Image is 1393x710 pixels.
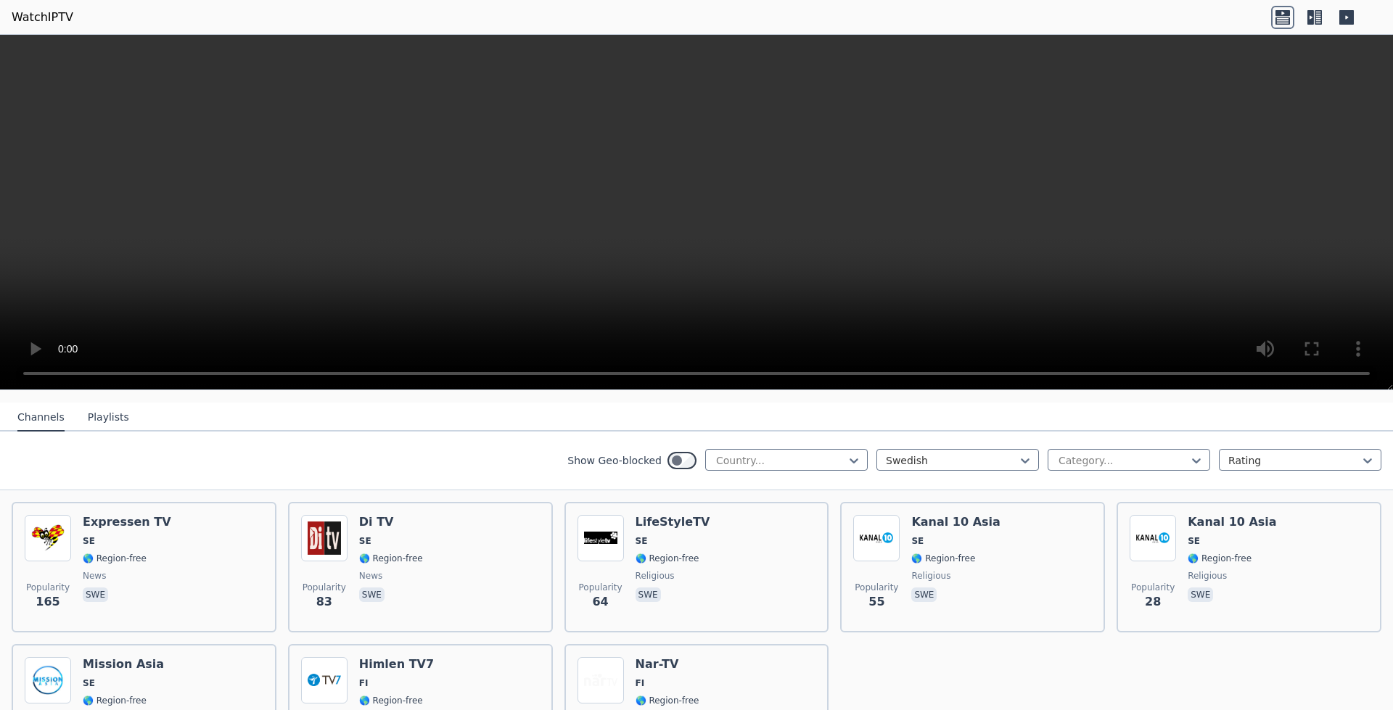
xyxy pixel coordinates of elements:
[1130,515,1176,561] img: Kanal 10 Asia
[26,582,70,593] span: Popularity
[316,593,332,611] span: 83
[359,587,385,602] p: swe
[83,695,147,706] span: 🌎 Region-free
[1131,582,1175,593] span: Popularity
[303,582,346,593] span: Popularity
[567,453,662,468] label: Show Geo-blocked
[911,535,924,547] span: SE
[911,553,975,564] span: 🌎 Region-free
[636,677,645,689] span: FI
[36,593,59,611] span: 165
[83,553,147,564] span: 🌎 Region-free
[359,657,434,672] h6: Himlen TV7
[636,587,661,602] p: swe
[1188,515,1276,529] h6: Kanal 10 Asia
[636,553,699,564] span: 🌎 Region-free
[1188,570,1227,582] span: religious
[301,657,348,703] img: Himlen TV7
[83,515,171,529] h6: Expressen TV
[359,695,423,706] span: 🌎 Region-free
[88,404,129,432] button: Playlists
[592,593,608,611] span: 64
[83,570,106,582] span: news
[911,570,950,582] span: religious
[911,587,937,602] p: swe
[853,515,900,561] img: Kanal 10 Asia
[25,515,71,561] img: Expressen TV
[1188,587,1213,602] p: swe
[83,657,164,672] h6: Mission Asia
[636,657,699,672] h6: Nar-TV
[1188,553,1252,564] span: 🌎 Region-free
[1145,593,1161,611] span: 28
[636,695,699,706] span: 🌎 Region-free
[578,657,624,703] img: Nar-TV
[636,515,710,529] h6: LifeStyleTV
[359,570,382,582] span: news
[855,582,898,593] span: Popularity
[911,515,1000,529] h6: Kanal 10 Asia
[359,553,423,564] span: 🌎 Region-free
[12,9,73,26] a: WatchIPTV
[17,404,65,432] button: Channels
[25,657,71,703] img: Mission Asia
[359,515,423,529] h6: Di TV
[578,515,624,561] img: LifeStyleTV
[83,587,108,602] p: swe
[636,570,675,582] span: religious
[301,515,348,561] img: Di TV
[579,582,622,593] span: Popularity
[359,677,369,689] span: FI
[868,593,884,611] span: 55
[359,535,371,547] span: SE
[83,677,95,689] span: SE
[636,535,648,547] span: SE
[83,535,95,547] span: SE
[1188,535,1200,547] span: SE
